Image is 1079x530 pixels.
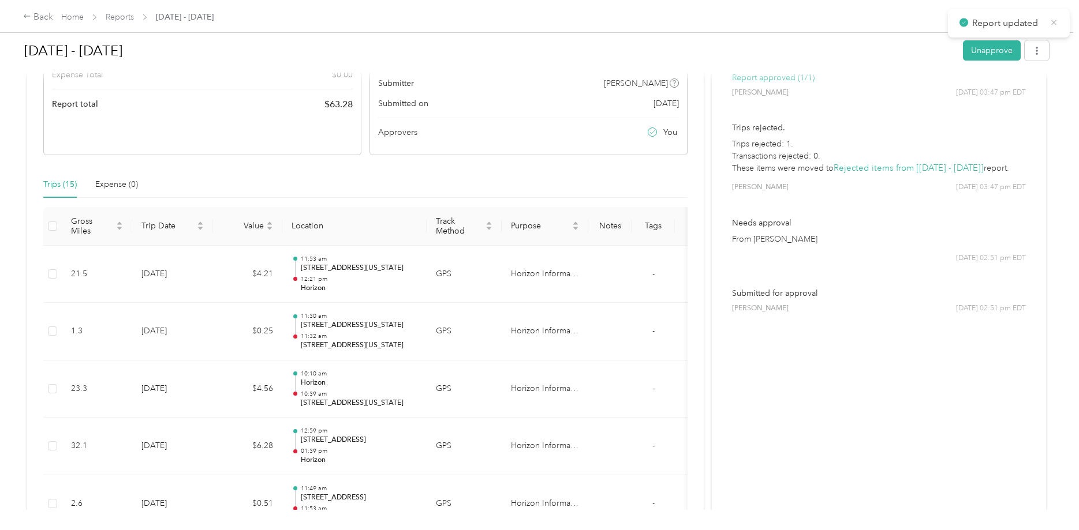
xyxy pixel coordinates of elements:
span: - [652,269,655,279]
th: Notes [588,207,632,246]
p: 10:39 am [301,390,417,398]
span: $ 63.28 [324,97,353,111]
span: [DATE] - [DATE] [156,11,214,23]
span: caret-down [116,225,123,232]
span: caret-up [266,220,273,227]
td: GPS [427,303,502,360]
p: Trips rejected: 1. Transactions rejected: 0. These items were moved to report. [732,138,1026,174]
td: Horizon Information Services [502,418,588,475]
td: $4.21 [213,246,282,303]
td: 21.5 [62,246,132,303]
span: - [652,498,655,508]
span: [PERSON_NAME] [732,303,789,314]
a: Rejected items from [[DATE] - [DATE]] [834,163,984,174]
td: Horizon Information Services [502,303,588,360]
p: Submitted for approval [732,287,1026,299]
a: Reports [106,12,134,22]
span: You [663,126,677,138]
p: 10:10 am [301,370,417,378]
h1: Sep 15 - 28, 2025 [24,37,955,65]
span: Track Method [436,216,483,236]
th: Gross Miles [62,207,132,246]
td: GPS [427,418,502,475]
td: [DATE] [132,360,213,418]
p: 11:30 am [301,312,417,320]
span: caret-down [486,225,492,232]
div: Back [23,10,53,24]
iframe: Everlance-gr Chat Button Frame [1014,465,1079,530]
td: [DATE] [132,246,213,303]
span: [DATE] 03:47 pm EDT [956,182,1026,193]
p: [STREET_ADDRESS] [301,493,417,503]
span: [DATE] 03:47 pm EDT [956,88,1026,98]
p: [STREET_ADDRESS][US_STATE] [301,320,417,330]
th: Tags [632,207,675,246]
span: [DATE] 02:51 pm EDT [956,253,1026,264]
p: 11:32 am [301,332,417,340]
td: Horizon Information Services [502,360,588,418]
p: 11:53 am [301,505,417,513]
p: 12:21 pm [301,275,417,283]
td: $4.56 [213,360,282,418]
th: Trip Date [132,207,213,246]
span: Value [222,221,264,231]
p: Horizon [301,455,417,465]
span: Gross Miles [71,216,114,236]
span: Submitted on [378,97,428,110]
td: Horizon Information Services [502,246,588,303]
span: Trip Date [141,221,195,231]
span: [DATE] 02:51 pm EDT [956,303,1026,314]
th: Location [282,207,427,246]
p: Report updated [972,16,1041,31]
td: 32.1 [62,418,132,475]
p: [STREET_ADDRESS] [301,435,417,445]
span: Submitter [378,77,414,89]
td: GPS [427,246,502,303]
td: $6.28 [213,418,282,475]
p: 11:49 am [301,484,417,493]
span: [PERSON_NAME] [732,182,789,193]
p: Horizon [301,378,417,388]
span: [DATE] [654,97,679,110]
td: 1.3 [62,303,132,360]
p: Needs approval [732,217,1026,229]
span: caret-down [266,225,273,232]
td: $0.25 [213,303,282,360]
span: caret-down [572,225,579,232]
span: - [652,384,655,393]
td: [DATE] [132,418,213,475]
span: Purpose [511,221,570,231]
div: Trips (15) [43,178,77,191]
a: Home [61,12,84,22]
span: caret-up [572,220,579,227]
p: From [PERSON_NAME] [732,233,1026,245]
span: [PERSON_NAME] [604,77,668,89]
span: caret-down [197,225,204,232]
th: Value [213,207,282,246]
td: 23.3 [62,360,132,418]
p: 11:53 am [301,255,417,263]
span: caret-up [116,220,123,227]
div: Expense (0) [95,178,138,191]
span: - [652,326,655,336]
span: - [652,441,655,450]
th: Purpose [502,207,588,246]
span: Approvers [378,126,417,138]
span: caret-up [197,220,204,227]
p: Horizon [301,283,417,294]
p: Trips rejected. [732,122,1026,134]
td: GPS [427,360,502,418]
td: [DATE] [132,303,213,360]
p: [STREET_ADDRESS][US_STATE] [301,398,417,408]
p: [STREET_ADDRESS][US_STATE] [301,263,417,273]
th: Track Method [427,207,502,246]
span: [PERSON_NAME] [732,88,789,98]
span: caret-up [486,220,492,227]
span: Report total [52,98,98,110]
p: 01:39 pm [301,447,417,455]
button: Unapprove [963,40,1021,61]
p: [STREET_ADDRESS][US_STATE] [301,340,417,351]
p: 12:59 pm [301,427,417,435]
